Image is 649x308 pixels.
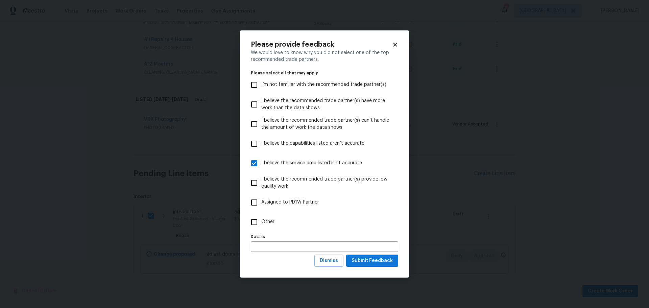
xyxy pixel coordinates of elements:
button: Submit Feedback [346,255,398,267]
button: Dismiss [314,255,343,267]
span: Submit Feedback [352,257,393,265]
span: Assigned to PD1W Partner [261,199,319,206]
span: I believe the service area listed isn’t accurate [261,160,362,167]
span: I’m not familiar with the recommended trade partner(s) [261,81,386,88]
span: I believe the capabilities listed aren’t accurate [261,140,364,147]
span: I believe the recommended trade partner(s) provide low quality work [261,176,393,190]
legend: Please select all that may apply [251,71,398,75]
span: Other [261,218,274,226]
span: Dismiss [320,257,338,265]
label: Details [251,235,398,239]
div: We would love to know why you did not select one of the top recommended trade partners. [251,49,398,63]
span: I believe the recommended trade partner(s) have more work than the data shows [261,97,393,112]
span: I believe the recommended trade partner(s) can’t handle the amount of work the data shows [261,117,393,131]
h2: Please provide feedback [251,41,392,48]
